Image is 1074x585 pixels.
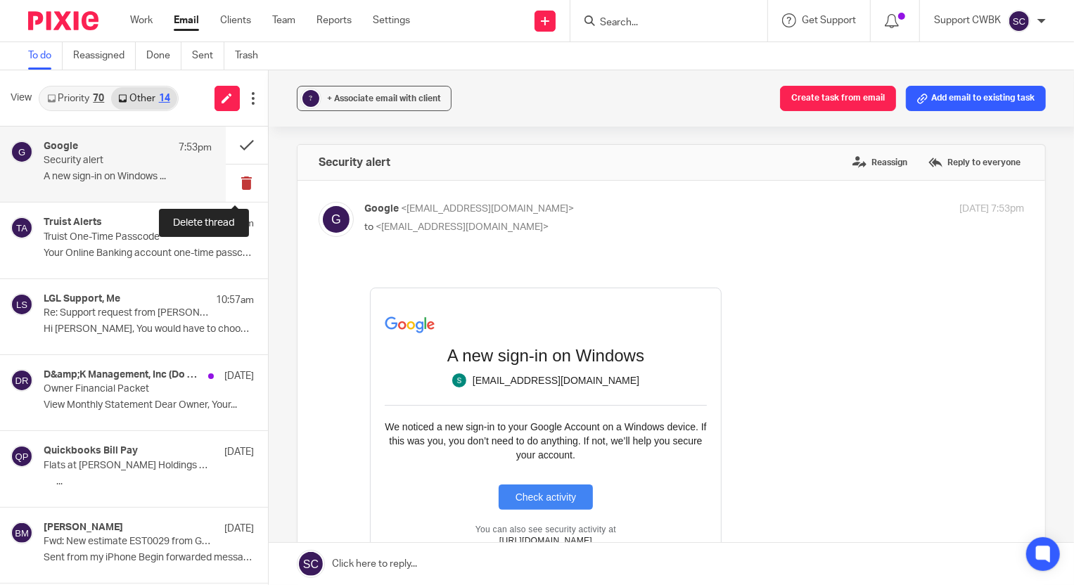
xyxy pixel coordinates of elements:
[28,42,63,70] a: To do
[44,141,78,153] h4: Google
[216,293,254,307] p: 10:57am
[159,94,170,103] div: 14
[192,42,224,70] a: Sent
[111,87,177,110] a: Other14
[11,369,33,392] img: svg%3E
[44,460,212,472] p: Flats at [PERSON_NAME] Holdings LLC is interested in QuickBooks Bill Pay
[11,217,33,239] img: svg%3E
[44,552,254,564] p: Sent from my iPhone Begin forwarded message: ...
[28,11,98,30] img: Pixie
[11,293,33,316] img: svg%3E
[235,42,269,70] a: Trash
[44,155,178,167] p: Security alert
[93,94,104,103] div: 70
[44,369,201,381] h4: D&amp;K Management, Inc (Do Not Reply), D&amp;K Management, Inc -JC (Do Not Reply)
[44,445,138,457] h4: Quickbooks Bill Pay
[272,13,295,27] a: Team
[44,247,254,259] p: Your Online Banking account one-time passcode. ...
[401,204,574,214] span: <[EMAIL_ADDRESS][DOMAIN_NAME]>
[11,445,33,468] img: svg%3E
[221,217,254,231] p: 7:45pm
[146,42,181,70] a: Done
[108,110,275,121] a: [EMAIL_ADDRESS][DOMAIN_NAME]
[20,245,343,281] div: You can also see security activity at
[20,79,343,102] div: A new sign-in on Windows
[44,307,212,319] p: Re: Support request from [PERSON_NAME] at iteministries on [DATE] 11:22:34
[364,204,399,214] span: Google
[220,13,251,27] a: Clients
[11,522,33,544] img: svg%3E
[11,141,33,163] img: svg%3E
[297,86,452,111] button: ? + Associate email with client
[44,522,123,534] h4: [PERSON_NAME]
[959,202,1024,217] p: [DATE] 7:53pm
[40,87,111,110] a: Priority70
[6,331,357,344] div: © 2025 Google LLC,
[302,90,319,107] div: ?
[780,86,896,111] button: Create task from email
[44,476,254,488] p: ͏ ͏ ͏ ͏ ͏ ͏ ...
[849,152,911,173] label: Reassign
[130,13,153,27] a: Work
[802,15,856,25] span: Get Support
[179,325,255,342] a: [STREET_ADDRESS]
[20,141,343,245] div: We noticed a new sign-in to your Google Account on a Windows device. If this was you, you don’t n...
[599,17,725,30] input: Search
[135,271,228,281] a: [URL][DOMAIN_NAME]
[327,94,441,103] span: + Associate email with client
[925,152,1024,173] label: Reply to everyone
[11,91,32,105] span: View
[319,202,354,237] img: svg%3E
[224,522,254,536] p: [DATE]
[44,399,254,411] p: View Monthly Statement Dear Owner, Your...
[364,222,373,232] span: to
[224,445,254,459] p: [DATE]
[373,13,410,27] a: Settings
[44,323,254,335] p: Hi [PERSON_NAME], You would have to choose one of...
[179,141,212,155] p: 7:53pm
[934,13,1001,27] p: Support CWBK
[44,231,212,243] p: Truist One-Time Passcode
[44,293,120,305] h4: LGL Support, Me
[134,219,229,245] a: Check activity
[1008,10,1030,32] img: svg%3E
[44,536,212,548] p: Fwd: New estimate EST0029 from Good Works Restoration
[174,13,199,27] a: Email
[906,86,1046,111] button: Add email to existing task
[224,369,254,383] p: [DATE]
[20,51,72,68] img: Google
[44,217,102,229] h4: Truist Alerts
[376,222,549,232] span: <[EMAIL_ADDRESS][DOMAIN_NAME]>
[319,155,390,169] h4: Security alert
[6,319,357,331] div: You received this email to let you know about important changes to your Google Account and services.
[44,171,212,183] p: A new sign-in on Windows ...
[317,13,352,27] a: Reports
[44,383,212,395] p: Owner Financial Packet
[73,42,136,70] a: Reassigned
